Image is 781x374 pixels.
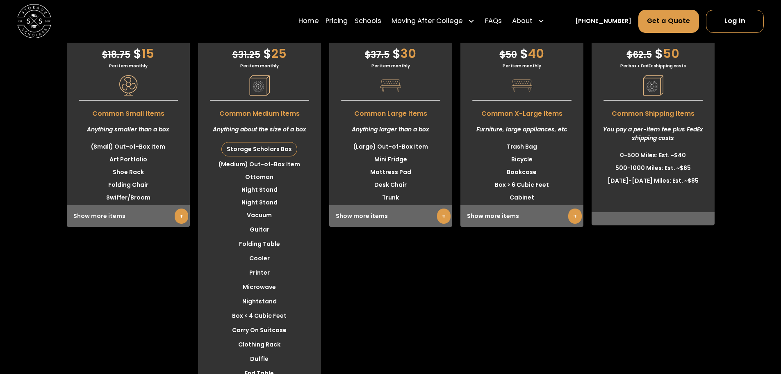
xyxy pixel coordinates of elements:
li: Guitar [198,223,321,236]
div: About [512,16,533,27]
span: Common Shipping Items [592,105,715,119]
li: Trunk [329,191,452,204]
span: $ [232,48,238,61]
div: 30 [329,40,452,63]
li: Swiffer/Broom [67,191,190,204]
li: Trash Bag [460,140,583,153]
span: 31.25 [232,48,260,61]
div: Per box + FedEx shipping costs [592,63,715,69]
li: (Medium) Out-of-Box Item [198,158,321,171]
div: Show more items [460,205,583,227]
span: Common Large Items [329,105,452,119]
div: Per item monthly [329,63,452,69]
a: + [437,209,451,224]
li: Cooler [198,252,321,265]
li: Nightstand [198,295,321,308]
div: Per item monthly [198,63,321,69]
span: 37.5 [365,48,389,61]
li: Duffle [198,353,321,365]
li: Bicycle [460,153,583,166]
div: Show more items [329,205,452,227]
div: Furniture, large appliances, etc [460,119,583,140]
div: Moving After College [392,16,463,27]
li: Clothing Rack [198,338,321,351]
li: Folding Table [198,238,321,250]
a: FAQs [485,9,502,33]
img: Pricing Category Icon [512,75,532,96]
span: $ [392,45,401,62]
li: Mattress Pad [329,166,452,179]
a: Home [298,9,319,33]
span: Common Small Items [67,105,190,119]
div: About [509,9,548,33]
div: Moving After College [388,9,478,33]
span: $ [627,48,633,61]
li: Shoe Rack [67,166,190,179]
li: Box < 4 Cubic Feet [198,310,321,322]
li: Ottoman [198,171,321,184]
span: $ [500,48,505,61]
li: Desk Chair [329,179,452,191]
li: Night Stand [198,196,321,209]
img: Pricing Category Icon [249,75,270,96]
a: Log In [706,10,764,33]
a: Pricing [326,9,348,33]
li: Mini Fridge [329,153,452,166]
div: Anything smaller than a box [67,119,190,140]
a: Schools [355,9,381,33]
div: 50 [592,40,715,63]
div: Per item monthly [67,63,190,69]
img: Pricing Category Icon [380,75,401,96]
span: 18.75 [102,48,130,61]
span: 62.5 [627,48,652,61]
li: Bookcase [460,166,583,179]
span: Common Medium Items [198,105,321,119]
span: 50 [500,48,517,61]
span: $ [655,45,663,62]
li: (Large) Out-of-Box Item [329,140,452,153]
a: Get a Quote [638,10,699,33]
div: 15 [67,40,190,63]
div: Anything about the size of a box [198,119,321,140]
span: $ [133,45,141,62]
div: You pay a per-item fee plus FedEx shipping costs [592,119,715,149]
li: Carry On Suitcase [198,324,321,337]
li: Printer [198,266,321,279]
span: Common X-Large Items [460,105,583,119]
a: [PHONE_NUMBER] [575,17,631,26]
li: Box > 6 Cubic Feet [460,179,583,191]
div: 25 [198,40,321,63]
a: + [175,209,188,224]
li: Vacuum [198,209,321,222]
li: Folding Chair [67,179,190,191]
li: Microwave [198,281,321,294]
img: Pricing Category Icon [118,75,139,96]
div: Per item monthly [460,63,583,69]
li: Cabinet [460,191,583,204]
div: 40 [460,40,583,63]
span: $ [263,45,271,62]
img: Storage Scholars main logo [17,4,51,38]
span: $ [365,48,371,61]
li: [DATE]-[DATE] Miles: Est. ~$85 [592,174,715,187]
span: $ [102,48,108,61]
li: (Small) Out-of-Box Item [67,140,190,153]
img: Pricing Category Icon [643,75,663,96]
a: + [568,209,582,224]
li: 0-500 Miles: Est. ~$40 [592,149,715,162]
div: Show more items [67,205,190,227]
li: 500-1000 Miles: Est. ~$65 [592,162,715,174]
div: Storage Scholars Box [222,142,297,156]
li: Night Stand [198,184,321,196]
div: Anything larger than a box [329,119,452,140]
span: $ [520,45,528,62]
li: Art Portfolio [67,153,190,166]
